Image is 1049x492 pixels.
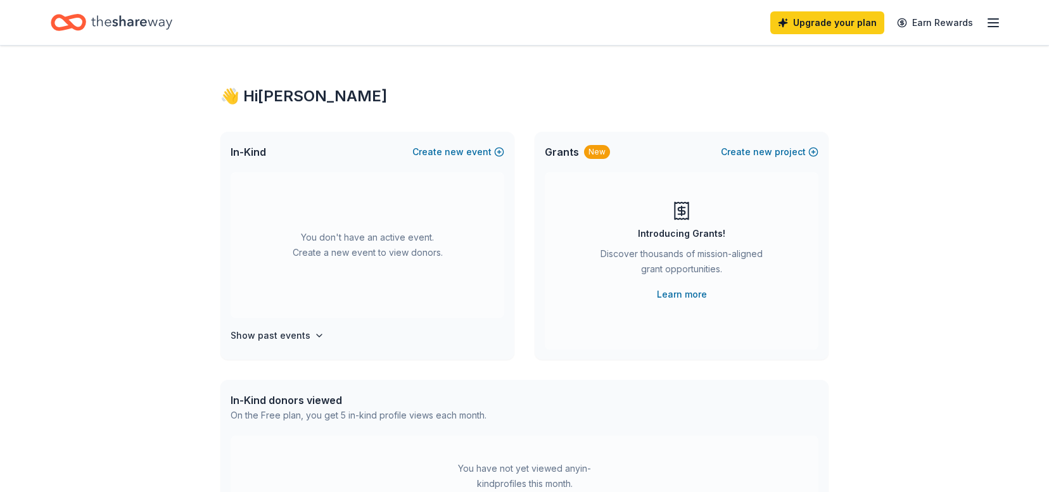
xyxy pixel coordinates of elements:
[638,226,725,241] div: Introducing Grants!
[753,144,772,160] span: new
[231,144,266,160] span: In-Kind
[220,86,829,106] div: 👋 Hi [PERSON_NAME]
[889,11,981,34] a: Earn Rewards
[231,408,486,423] div: On the Free plan, you get 5 in-kind profile views each month.
[770,11,884,34] a: Upgrade your plan
[445,461,604,491] div: You have not yet viewed any in-kind profiles this month.
[584,145,610,159] div: New
[721,144,818,160] button: Createnewproject
[545,144,579,160] span: Grants
[445,144,464,160] span: new
[231,328,310,343] h4: Show past events
[412,144,504,160] button: Createnewevent
[657,287,707,302] a: Learn more
[51,8,172,37] a: Home
[595,246,768,282] div: Discover thousands of mission-aligned grant opportunities.
[231,328,324,343] button: Show past events
[231,172,504,318] div: You don't have an active event. Create a new event to view donors.
[231,393,486,408] div: In-Kind donors viewed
